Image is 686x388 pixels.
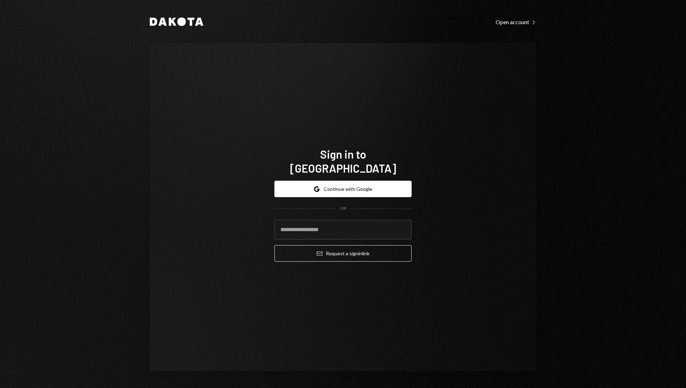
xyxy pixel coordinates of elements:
div: Open account [496,19,536,26]
div: OR [340,206,346,212]
button: Continue with Google [274,181,412,197]
h1: Sign in to [GEOGRAPHIC_DATA] [274,147,412,175]
button: Request a signinlink [274,245,412,262]
a: Open account [496,18,536,26]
